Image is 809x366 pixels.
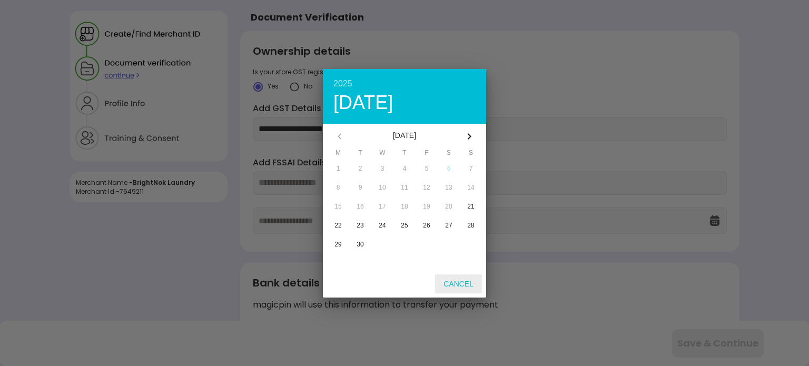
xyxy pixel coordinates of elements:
[357,222,363,229] span: 23
[349,149,371,160] span: T
[423,222,430,229] span: 26
[416,179,438,196] button: 12
[416,149,438,160] span: F
[460,160,482,177] button: 7
[357,203,363,210] span: 16
[371,179,393,196] button: 10
[435,280,482,288] span: Cancel
[438,216,460,234] button: 27
[467,222,474,229] span: 28
[349,160,371,177] button: 2
[445,184,452,191] span: 13
[327,197,349,215] button: 15
[337,165,340,172] span: 1
[349,235,371,253] button: 30
[334,222,341,229] span: 22
[416,216,438,234] button: 26
[416,197,438,215] button: 19
[371,216,393,234] button: 24
[445,222,452,229] span: 27
[467,203,474,210] span: 21
[379,184,386,191] span: 10
[445,203,452,210] span: 20
[359,165,362,172] span: 2
[393,160,416,177] button: 4
[371,160,393,177] button: 3
[393,149,416,160] span: T
[333,80,476,88] div: 2025
[435,274,482,293] button: Cancel
[349,216,371,234] button: 23
[467,184,474,191] span: 14
[327,235,349,253] button: 29
[447,165,451,172] span: 6
[438,197,460,215] button: 20
[425,165,429,172] span: 5
[334,203,341,210] span: 15
[438,179,460,196] button: 13
[393,197,416,215] button: 18
[423,203,430,210] span: 19
[460,197,482,215] button: 21
[371,197,393,215] button: 17
[337,184,340,191] span: 8
[333,93,476,112] div: [DATE]
[371,149,393,160] span: W
[379,222,386,229] span: 24
[438,160,460,177] button: 6
[379,203,386,210] span: 17
[416,160,438,177] button: 5
[401,203,408,210] span: 18
[393,179,416,196] button: 11
[357,241,363,248] span: 30
[423,184,430,191] span: 12
[334,241,341,248] span: 29
[403,165,407,172] span: 4
[327,216,349,234] button: 22
[401,184,408,191] span: 11
[381,165,384,172] span: 3
[460,149,482,160] span: S
[469,165,473,172] span: 7
[438,149,460,160] span: S
[349,197,371,215] button: 16
[460,216,482,234] button: 28
[327,179,349,196] button: 8
[359,184,362,191] span: 9
[327,149,349,160] span: M
[327,160,349,177] button: 1
[352,124,457,149] div: [DATE]
[393,216,416,234] button: 25
[349,179,371,196] button: 9
[460,179,482,196] button: 14
[401,222,408,229] span: 25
